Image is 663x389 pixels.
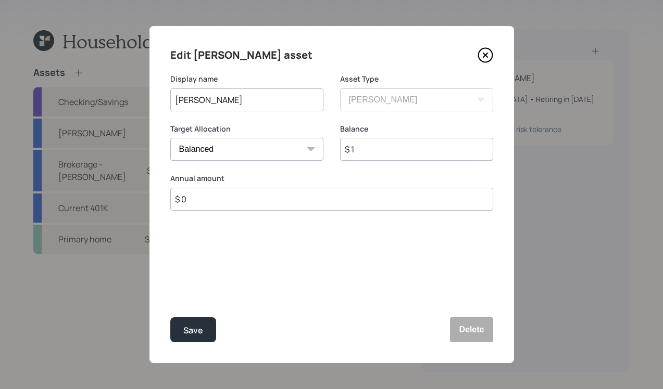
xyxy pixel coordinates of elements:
[340,124,493,134] label: Balance
[183,323,203,338] div: Save
[450,317,493,342] button: Delete
[170,173,493,184] label: Annual amount
[170,317,216,342] button: Save
[340,74,493,84] label: Asset Type
[170,74,323,84] label: Display name
[170,124,323,134] label: Target Allocation
[170,47,312,63] h4: Edit [PERSON_NAME] asset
